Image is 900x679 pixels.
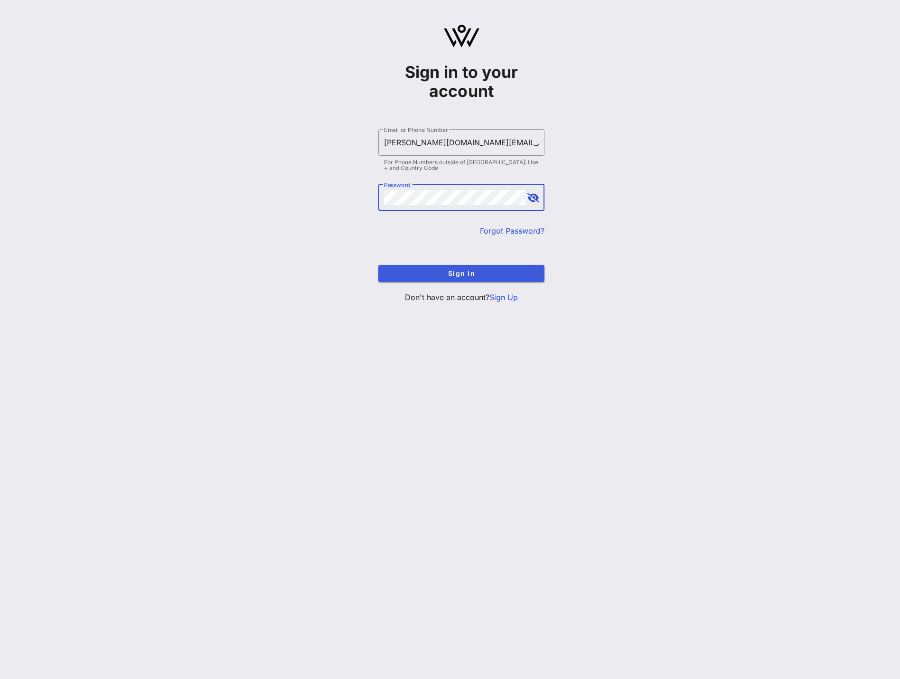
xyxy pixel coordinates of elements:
button: Sign In [378,265,544,282]
label: Password [384,181,411,189]
a: Sign Up [489,292,518,302]
h1: Sign in to your account [378,63,544,101]
span: Sign In [386,269,537,277]
button: append icon [527,193,539,203]
label: Email or Phone Number [384,126,448,133]
a: Forgot Password? [480,226,544,236]
p: Don't have an account? [378,292,544,303]
img: logo.svg [444,25,479,47]
div: For Phone Numbers outside of [GEOGRAPHIC_DATA]: Use + and Country Code [384,160,539,171]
